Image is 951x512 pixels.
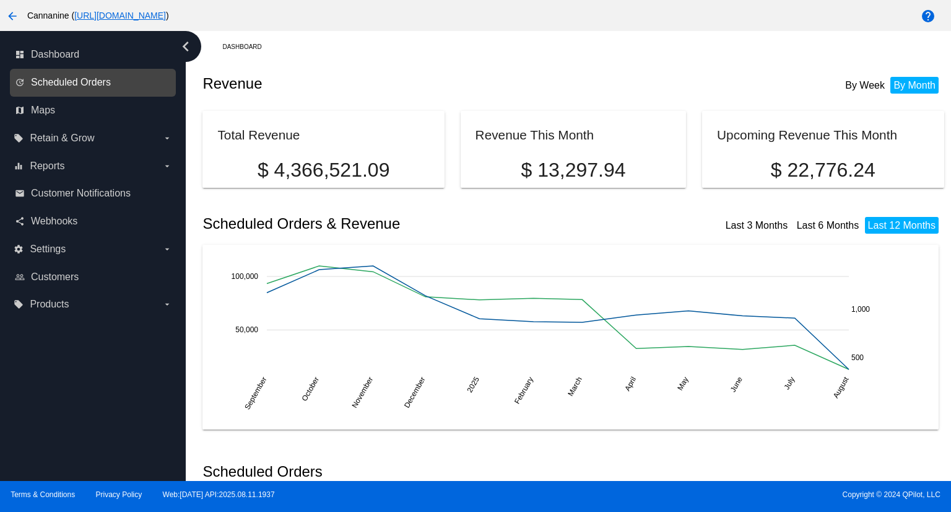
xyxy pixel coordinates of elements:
text: April [623,375,638,392]
text: December [402,375,427,409]
p: $ 4,366,521.09 [217,159,429,182]
text: July [783,375,797,391]
i: local_offer [14,299,24,309]
span: Copyright © 2024 QPilot, LLC [486,490,940,499]
span: Reports [30,161,64,172]
i: arrow_drop_down [162,161,172,171]
text: February [513,375,535,405]
text: October [300,375,321,402]
a: share Webhooks [15,211,172,231]
span: Settings [30,244,66,255]
text: May [676,375,690,392]
span: Scheduled Orders [31,77,111,88]
li: By Week [842,77,888,94]
text: March [567,375,584,397]
i: chevron_left [176,37,196,56]
i: equalizer [14,161,24,171]
h2: Upcoming Revenue This Month [717,128,897,142]
i: people_outline [15,272,25,282]
span: Customers [31,271,79,283]
h2: Scheduled Orders & Revenue [202,215,573,232]
h2: Revenue [202,75,573,92]
a: update Scheduled Orders [15,73,172,92]
a: Dashboard [222,37,272,56]
a: Last 6 Months [797,220,859,231]
h2: Revenue This Month [475,128,594,142]
span: Customer Notifications [31,188,131,199]
i: share [15,216,25,226]
p: $ 22,776.24 [717,159,929,182]
text: November [350,375,375,409]
i: arrow_drop_down [162,133,172,143]
i: dashboard [15,50,25,60]
span: Dashboard [31,49,79,60]
text: 100,000 [232,271,259,280]
i: settings [14,244,24,254]
text: 50,000 [236,325,259,334]
a: Privacy Policy [96,490,142,499]
mat-icon: arrow_back [5,9,20,24]
a: Terms & Conditions [11,490,75,499]
a: Last 12 Months [868,220,936,231]
p: $ 13,297.94 [475,159,672,182]
i: arrow_drop_down [162,244,172,254]
span: Cannanine ( ) [27,11,169,20]
a: Web:[DATE] API:2025.08.11.1937 [163,490,275,499]
h2: Total Revenue [217,128,300,142]
span: Webhooks [31,216,77,227]
text: 2025 [466,375,482,394]
i: map [15,105,25,115]
i: email [15,188,25,198]
text: September [243,375,269,411]
span: Maps [31,105,55,116]
i: arrow_drop_down [162,299,172,309]
i: local_offer [14,133,24,143]
a: people_outline Customers [15,267,172,287]
a: [URL][DOMAIN_NAME] [74,11,166,20]
a: map Maps [15,100,172,120]
a: email Customer Notifications [15,183,172,203]
text: August [832,375,851,400]
li: By Month [890,77,939,94]
text: June [729,375,744,394]
text: 500 [851,353,864,362]
a: dashboard Dashboard [15,45,172,64]
mat-icon: help [921,9,936,24]
span: Products [30,299,69,310]
i: update [15,77,25,87]
a: Last 3 Months [726,220,788,231]
h2: Scheduled Orders [202,463,573,480]
text: 1,000 [851,305,870,314]
span: Retain & Grow [30,133,94,144]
